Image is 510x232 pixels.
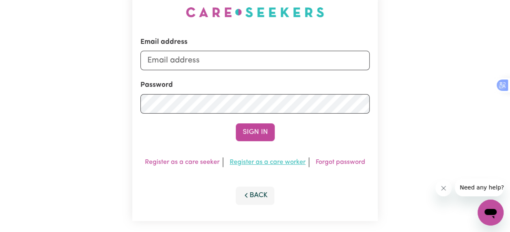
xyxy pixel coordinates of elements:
[140,37,187,47] label: Email address
[140,80,173,90] label: Password
[316,159,365,165] a: Forgot password
[435,180,452,196] iframe: Close message
[455,178,504,196] iframe: Message from company
[230,159,306,165] a: Register as a care worker
[140,51,370,70] input: Email address
[5,6,49,12] span: Need any help?
[478,200,504,226] iframe: Button to launch messaging window
[236,123,275,141] button: Sign In
[236,187,275,204] button: Back
[145,159,219,165] a: Register as a care seeker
